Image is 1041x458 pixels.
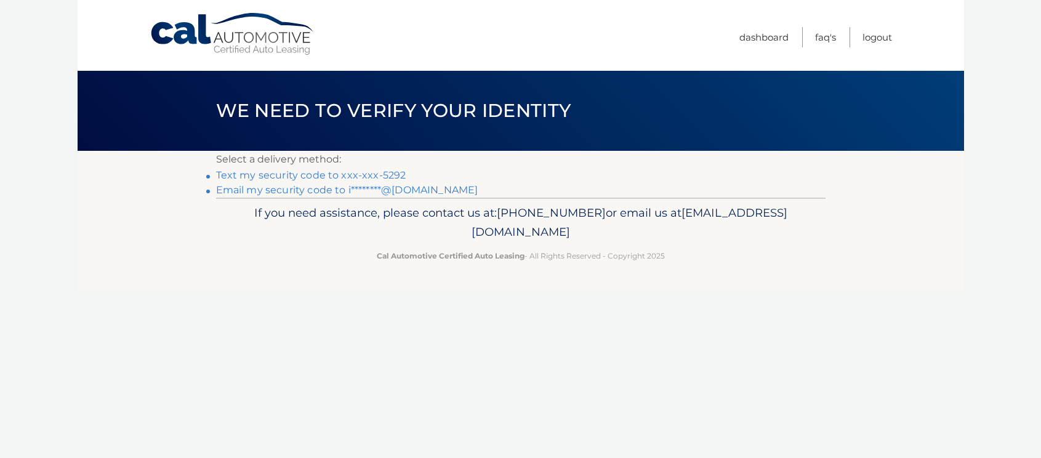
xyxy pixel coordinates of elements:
[497,206,606,220] span: [PHONE_NUMBER]
[739,27,789,47] a: Dashboard
[377,251,525,260] strong: Cal Automotive Certified Auto Leasing
[224,249,818,262] p: - All Rights Reserved - Copyright 2025
[150,12,316,56] a: Cal Automotive
[216,184,478,196] a: Email my security code to i********@[DOMAIN_NAME]
[216,151,826,168] p: Select a delivery method:
[815,27,836,47] a: FAQ's
[862,27,892,47] a: Logout
[216,169,406,181] a: Text my security code to xxx-xxx-5292
[224,203,818,243] p: If you need assistance, please contact us at: or email us at
[216,99,571,122] span: We need to verify your identity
